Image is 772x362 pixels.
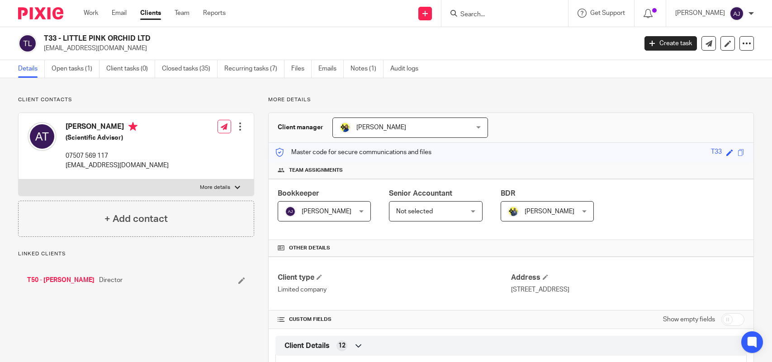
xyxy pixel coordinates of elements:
p: Master code for secure communications and files [275,148,431,157]
i: Primary [128,122,137,131]
span: Get Support [590,10,625,16]
h4: + Add contact [104,212,168,226]
p: More details [268,96,754,103]
span: 12 [338,341,346,350]
img: svg%3E [729,6,744,21]
a: Details [18,60,45,78]
a: Clients [140,9,161,18]
a: Emails [318,60,344,78]
span: Other details [289,244,330,252]
span: Client Details [284,341,330,351]
a: Create task [644,36,697,51]
span: Not selected [396,208,433,215]
h4: Client type [278,273,511,282]
p: More details [200,184,230,191]
a: Team [175,9,189,18]
input: Search [459,11,541,19]
h3: Client manager [278,123,323,132]
a: Closed tasks (35) [162,60,218,78]
a: Files [291,60,312,78]
img: svg%3E [18,34,37,53]
p: [EMAIL_ADDRESS][DOMAIN_NAME] [66,161,169,170]
span: BDR [501,190,515,197]
a: Email [112,9,127,18]
a: Audit logs [390,60,425,78]
div: T33 [711,147,722,158]
span: Bookkeeper [278,190,319,197]
span: [PERSON_NAME] [302,208,351,215]
a: Recurring tasks (7) [224,60,284,78]
span: Director [99,276,123,285]
img: Dennis-Starbridge.jpg [508,206,519,217]
img: svg%3E [28,122,57,151]
img: svg%3E [285,206,296,217]
a: T50 - [PERSON_NAME] [27,276,95,285]
a: Reports [203,9,226,18]
p: [STREET_ADDRESS] [511,285,744,294]
a: Work [84,9,98,18]
img: Bobo-Starbridge%201.jpg [340,122,350,133]
a: Client tasks (0) [106,60,155,78]
span: Senior Accountant [389,190,452,197]
span: [PERSON_NAME] [525,208,574,215]
p: Client contacts [18,96,254,103]
p: Linked clients [18,250,254,258]
span: [PERSON_NAME] [356,124,406,131]
h5: (Scientific Advisor) [66,133,169,142]
img: Pixie [18,7,63,19]
label: Show empty fields [663,315,715,324]
p: 07507 569 117 [66,151,169,160]
h4: [PERSON_NAME] [66,122,169,133]
a: Notes (1) [350,60,384,78]
h2: T33 - LITTLE PINK ORCHID LTD [44,34,513,43]
a: Open tasks (1) [52,60,99,78]
p: Limited company [278,285,511,294]
span: Team assignments [289,167,343,174]
h4: Address [511,273,744,282]
h4: CUSTOM FIELDS [278,316,511,323]
p: [PERSON_NAME] [675,9,725,18]
p: [EMAIL_ADDRESS][DOMAIN_NAME] [44,44,631,53]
